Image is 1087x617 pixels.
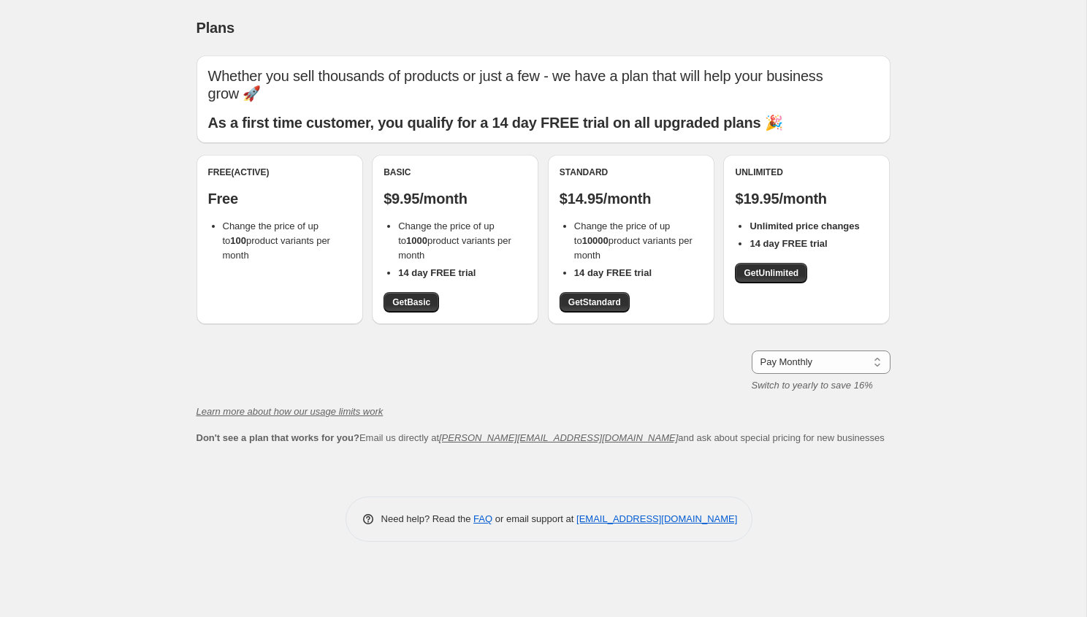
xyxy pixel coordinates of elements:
[473,513,492,524] a: FAQ
[398,267,476,278] b: 14 day FREE trial
[744,267,798,279] span: Get Unlimited
[208,190,351,207] p: Free
[384,166,527,178] div: Basic
[750,221,859,231] b: Unlimited price changes
[381,513,474,524] span: Need help? Read the
[568,296,621,308] span: Get Standard
[230,235,246,246] b: 100
[384,292,439,313] a: GetBasic
[574,267,652,278] b: 14 day FREE trial
[560,166,703,178] div: Standard
[406,235,427,246] b: 1000
[197,432,359,443] b: Don't see a plan that works for you?
[197,432,885,443] span: Email us directly at and ask about special pricing for new businesses
[208,115,783,131] b: As a first time customer, you qualify for a 14 day FREE trial on all upgraded plans 🎉
[439,432,678,443] a: [PERSON_NAME][EMAIL_ADDRESS][DOMAIN_NAME]
[560,292,630,313] a: GetStandard
[735,190,878,207] p: $19.95/month
[492,513,576,524] span: or email support at
[735,263,807,283] a: GetUnlimited
[582,235,609,246] b: 10000
[398,221,511,261] span: Change the price of up to product variants per month
[208,67,879,102] p: Whether you sell thousands of products or just a few - we have a plan that will help your busines...
[752,380,873,391] i: Switch to yearly to save 16%
[735,166,878,178] div: Unlimited
[560,190,703,207] p: $14.95/month
[392,296,430,308] span: Get Basic
[384,190,527,207] p: $9.95/month
[576,513,737,524] a: [EMAIL_ADDRESS][DOMAIN_NAME]
[197,406,384,417] a: Learn more about how our usage limits work
[223,221,330,261] span: Change the price of up to product variants per month
[208,166,351,178] div: Free (Active)
[197,20,234,36] span: Plans
[574,221,693,261] span: Change the price of up to product variants per month
[750,238,827,249] b: 14 day FREE trial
